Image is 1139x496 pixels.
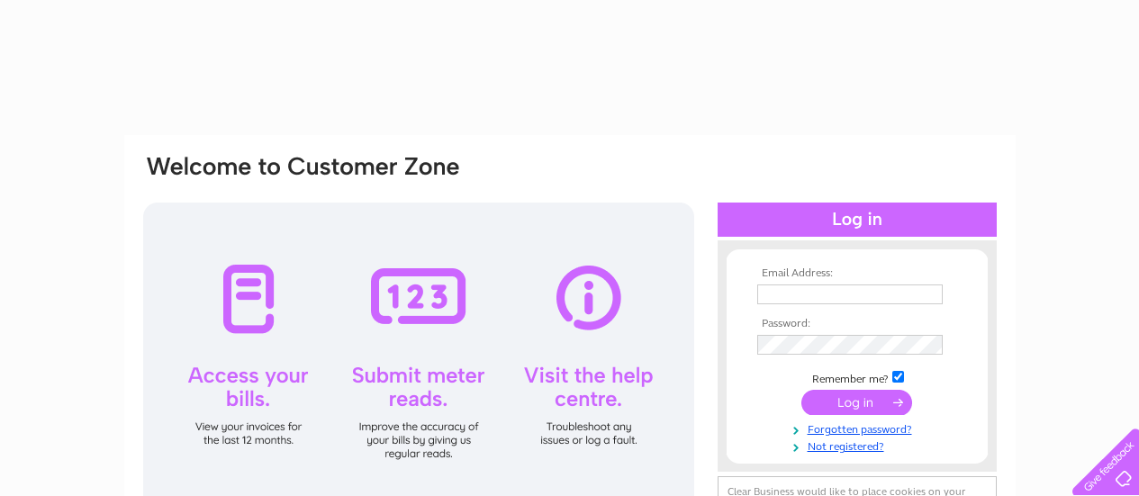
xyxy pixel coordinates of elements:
a: Not registered? [757,437,962,454]
th: Password: [753,318,962,330]
td: Remember me? [753,368,962,386]
th: Email Address: [753,267,962,280]
a: Forgotten password? [757,419,962,437]
input: Submit [801,390,912,415]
